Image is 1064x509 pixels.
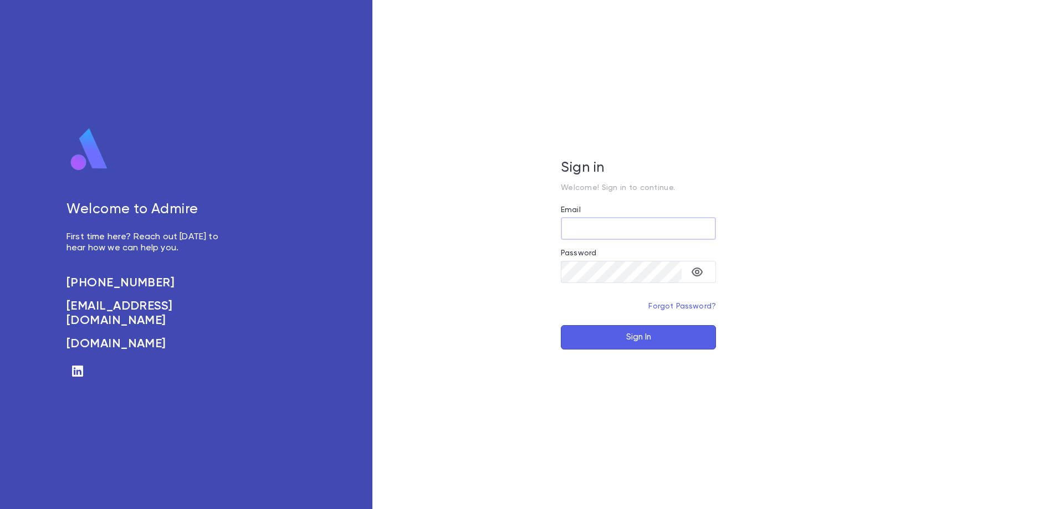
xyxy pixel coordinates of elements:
h5: Welcome to Admire [66,202,231,218]
p: Welcome! Sign in to continue. [561,183,716,192]
a: [DOMAIN_NAME] [66,337,231,351]
a: [EMAIL_ADDRESS][DOMAIN_NAME] [66,299,231,328]
label: Password [561,249,596,258]
a: [PHONE_NUMBER] [66,276,231,290]
a: Forgot Password? [648,302,716,310]
button: Sign In [561,325,716,349]
label: Email [561,205,581,214]
p: First time here? Reach out [DATE] to hear how we can help you. [66,232,231,254]
button: toggle password visibility [686,261,708,283]
img: logo [66,127,112,172]
h5: Sign in [561,160,716,177]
